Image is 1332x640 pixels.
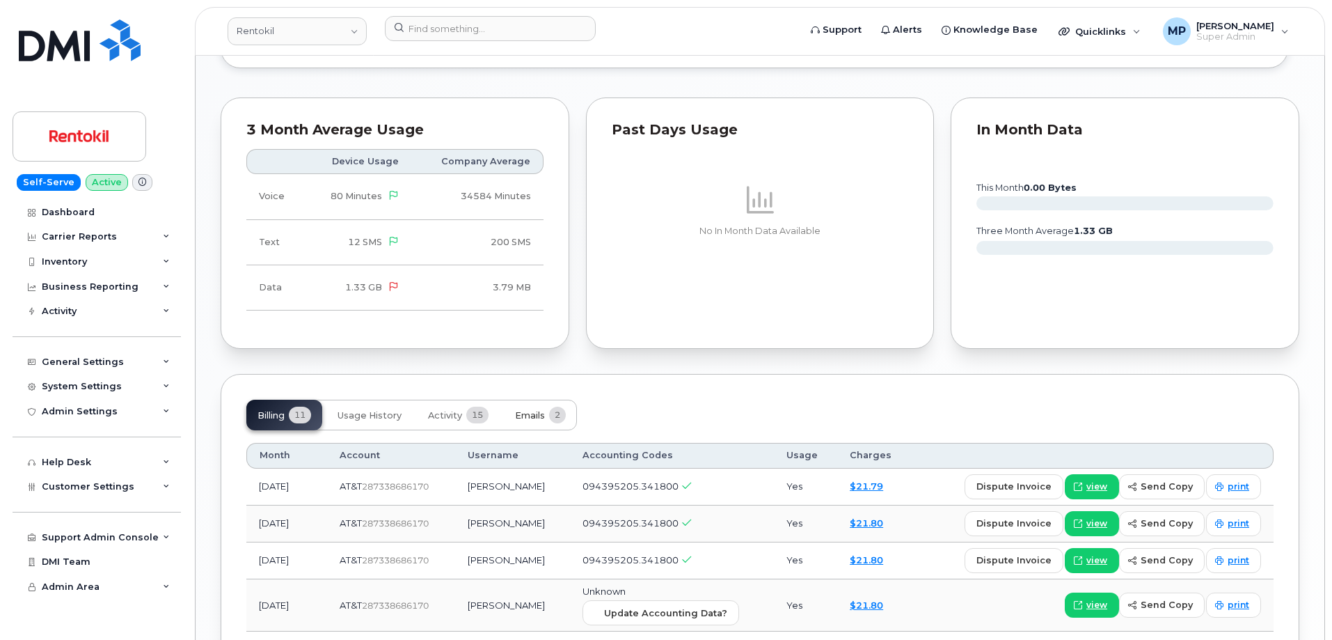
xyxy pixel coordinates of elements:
span: print [1228,599,1249,611]
td: 34584 Minutes [411,174,543,219]
a: Support [801,16,871,44]
div: 3 Month Average Usage [246,123,544,137]
a: print [1206,511,1261,536]
td: [PERSON_NAME] [455,506,570,543]
span: Update Accounting Data? [604,607,727,620]
td: 200 SMS [411,220,543,265]
span: dispute invoice [976,480,1052,493]
span: AT&T [340,554,362,565]
a: view [1065,593,1119,618]
span: Unknown [582,586,626,597]
a: $21.80 [850,600,883,611]
tspan: 0.00 Bytes [1024,182,1077,193]
button: send copy [1119,548,1205,573]
span: Knowledge Base [953,23,1038,37]
td: Yes [774,543,837,579]
a: view [1065,548,1119,573]
span: AT&T [340,600,362,611]
th: Charges [837,443,912,468]
span: Emails [515,410,545,421]
a: view [1065,474,1119,499]
th: Account [327,443,455,468]
button: send copy [1119,593,1205,618]
div: Quicklinks [1049,17,1150,45]
a: print [1206,548,1261,573]
div: Past Days Usage [612,123,909,137]
td: [PERSON_NAME] [455,579,570,632]
span: MP [1168,23,1186,40]
span: print [1228,481,1249,493]
span: Super Admin [1196,31,1274,42]
a: Alerts [871,16,932,44]
span: AT&T [340,481,362,492]
span: 094395205.341800 [582,554,679,565]
td: [DATE] [246,506,327,543]
th: Company Average [411,149,543,174]
th: Month [246,443,327,468]
span: Usage History [338,410,402,421]
tspan: 1.33 GB [1074,226,1113,236]
span: send copy [1141,517,1193,530]
span: view [1086,599,1107,611]
span: print [1228,517,1249,530]
iframe: Messenger Launcher [1271,579,1322,630]
a: Rentokil [228,17,367,45]
span: 12 SMS [348,237,382,247]
span: AT&T [340,517,362,529]
div: Michael Partack [1153,17,1299,45]
a: Knowledge Base [932,16,1047,44]
td: [PERSON_NAME] [455,469,570,506]
a: print [1206,593,1261,618]
a: print [1206,474,1261,499]
td: Text [246,220,305,265]
span: send copy [1141,480,1193,493]
text: three month average [976,226,1113,236]
td: Yes [774,579,837,632]
span: Activity [428,410,462,421]
span: print [1228,554,1249,567]
p: No In Month Data Available [612,225,909,237]
button: Update Accounting Data? [582,600,739,625]
a: $21.80 [850,517,883,529]
a: view [1065,511,1119,536]
td: 3.79 MB [411,265,543,311]
span: 287338686170 [362,518,429,529]
span: dispute invoice [976,517,1052,530]
span: view [1086,554,1107,567]
span: 2 [549,407,566,423]
td: Yes [774,469,837,506]
td: Yes [774,506,837,543]
td: Voice [246,174,305,219]
text: this month [976,182,1077,193]
span: view [1086,517,1107,530]
button: send copy [1119,474,1205,499]
th: Device Usage [305,149,412,174]
span: 80 Minutes [331,191,382,201]
a: $21.80 [850,554,883,565]
button: dispute invoice [965,511,1063,536]
th: Accounting Codes [570,443,774,468]
span: 287338686170 [362,600,429,611]
span: Quicklinks [1075,26,1126,37]
span: 287338686170 [362,555,429,565]
td: [DATE] [246,543,327,579]
span: Alerts [893,23,922,37]
td: [DATE] [246,469,327,506]
span: 1.33 GB [345,282,382,292]
span: view [1086,481,1107,493]
td: Data [246,265,305,311]
span: 094395205.341800 [582,517,679,529]
a: $21.79 [850,481,883,492]
span: send copy [1141,554,1193,567]
span: send copy [1141,598,1193,611]
td: [DATE] [246,579,327,632]
div: In Month Data [976,123,1274,137]
span: 287338686170 [362,481,429,492]
th: Username [455,443,570,468]
span: Support [823,23,862,37]
span: dispute invoice [976,554,1052,567]
th: Usage [774,443,837,468]
td: [PERSON_NAME] [455,543,570,579]
input: Find something... [385,16,596,41]
button: dispute invoice [965,474,1063,499]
